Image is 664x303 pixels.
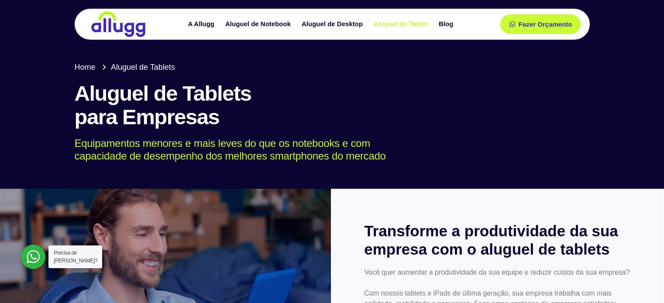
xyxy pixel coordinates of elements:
[519,21,572,27] span: Fazer Orçamento
[500,14,581,34] a: Fazer Orçamento
[109,61,175,73] span: Aluguel de Tablets
[54,250,97,264] span: Precisa de [PERSON_NAME]?
[369,17,434,32] a: Aluguel de Tablet
[75,137,577,163] p: Equipamentos menores e mais leves do que os notebooks e com capacidade de desempenho dos melhores...
[90,11,147,37] img: locação de TI é Allugg
[75,61,96,73] span: Home
[75,82,590,129] h1: Aluguel de Tablets para Empresas
[364,222,630,259] h2: Transforme a produtividade da sua empresa com o aluguel de tablets
[434,17,460,32] a: Blog
[183,17,221,32] a: A Allugg
[221,17,297,32] a: Aluguel de Notebook
[297,17,369,32] a: Aluguel de Desktop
